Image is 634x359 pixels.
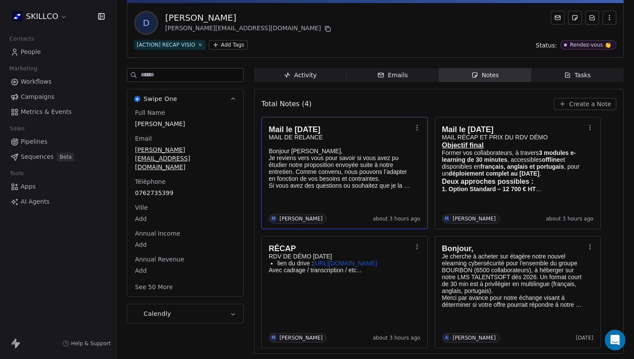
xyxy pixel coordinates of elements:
[576,334,593,341] span: [DATE]
[445,334,448,341] div: A
[21,77,52,86] span: Workflows
[272,215,276,222] div: M
[269,182,412,189] p: Si vous avez des questions ou souhaitez que je la modifie (format, contenu ou budget), je suis à ...
[442,142,484,149] u: Objectif final
[127,108,243,296] div: Swipe OneSwipe One
[7,105,109,119] a: Metrics & Events
[6,167,27,180] span: Tools
[542,156,560,163] strong: offline
[269,134,412,141] p: MAIL DE RELANCE
[137,41,195,49] div: [ACTION] RECAP VISIO
[377,71,408,80] div: Emails
[135,266,235,275] span: Add
[453,216,496,222] div: [PERSON_NAME]
[269,267,412,274] p: Avec cadrage / transcription / etc...
[133,203,150,212] span: Ville
[71,340,111,347] span: Help & Support
[442,149,585,177] p: Former vos collaborateurs, à travers , accessibles et disponibles en , pour un .
[449,170,540,177] strong: déploiement complet au [DATE]
[7,135,109,149] a: Pipelines
[284,71,317,80] div: Activity
[135,214,235,223] span: Add
[269,154,412,182] p: Je reviens vers vous pour savoir si vous avez pu étudier notre proposition envoyée suite à notre ...
[135,240,235,249] span: Add
[21,152,53,161] span: Sequences
[442,186,542,192] strong: 1. Option Standard – 12 700 € HT
[605,330,625,350] div: Open Intercom Messenger
[6,122,28,135] span: Sales
[442,125,585,134] h1: Mail le [DATE]
[453,335,496,341] div: [PERSON_NAME]
[442,178,534,185] strong: Deux approches possibles :
[269,253,412,260] p: RDV DE DÉMO [DATE]
[373,215,420,222] span: about 3 hours ago
[569,100,611,108] span: Create a Note
[7,75,109,89] a: Workflows
[21,182,36,191] span: Apps
[144,94,177,103] span: Swipe One
[564,71,591,80] div: Tasks
[546,215,593,222] span: about 3 hours ago
[136,13,157,33] span: D
[445,215,449,222] div: M
[480,163,564,170] strong: français, anglais et portugais
[12,11,22,22] img: Skillco%20logo%20icon%20(2).png
[269,125,412,134] h1: Mail le [DATE]
[21,137,47,146] span: Pipelines
[21,107,72,117] span: Metrics & Events
[279,216,323,222] div: [PERSON_NAME]
[209,40,248,50] button: Add Tags
[21,47,41,57] span: People
[21,92,54,101] span: Campaigns
[7,90,109,104] a: Campaigns
[313,260,377,267] a: [URL][DOMAIN_NAME]
[6,32,38,45] span: Contacts
[7,179,109,194] a: Apps
[442,149,576,163] strong: 3 modules e-learning de 30 minutes
[554,98,616,110] button: Create a Note
[144,309,171,318] span: Calendly
[269,148,342,154] span: Bonjour [PERSON_NAME],
[26,11,58,22] span: SKILLCO
[127,304,243,323] button: CalendlyCalendly
[134,96,140,102] img: Swipe One
[7,195,109,209] a: AI Agents
[135,145,235,171] span: [PERSON_NAME][EMAIL_ADDRESS][DOMAIN_NAME]
[63,340,111,347] a: Help & Support
[165,24,333,34] div: [PERSON_NAME][EMAIL_ADDRESS][DOMAIN_NAME]
[21,197,50,206] span: AI Agents
[442,134,585,141] p: MAIL RÉCAP ET PRIX DU RDV DÉMO
[133,134,154,143] span: Email
[277,260,412,267] p: lien du drive :
[536,41,557,50] span: Status:
[134,311,140,317] img: Calendly
[133,229,182,238] span: Annual Income
[57,153,74,161] span: Beta
[373,334,420,341] span: about 3 hours ago
[272,334,276,341] div: M
[130,279,178,295] button: See 50 More
[570,42,611,48] div: Rendez-vous 👏
[10,9,69,24] button: SKILLCO
[135,120,235,128] span: [PERSON_NAME]
[261,99,311,109] span: Total Notes (4)
[133,177,167,186] span: Téléphone
[269,244,412,253] h1: RÉCAP
[7,45,109,59] a: People
[165,12,333,24] div: [PERSON_NAME]
[133,255,186,264] span: Annual Revenue
[279,335,323,341] div: [PERSON_NAME]
[133,108,167,117] span: Full Name
[135,189,235,197] span: 0762735399
[442,253,585,308] p: Je cherche à acheter sur étagère notre nouvel elearning cybersécurité pour l'ensemble du groupe B...
[7,150,109,164] a: SequencesBeta
[442,244,585,253] h1: Bonjour,
[6,62,41,75] span: Marketing
[127,89,243,108] button: Swipe OneSwipe One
